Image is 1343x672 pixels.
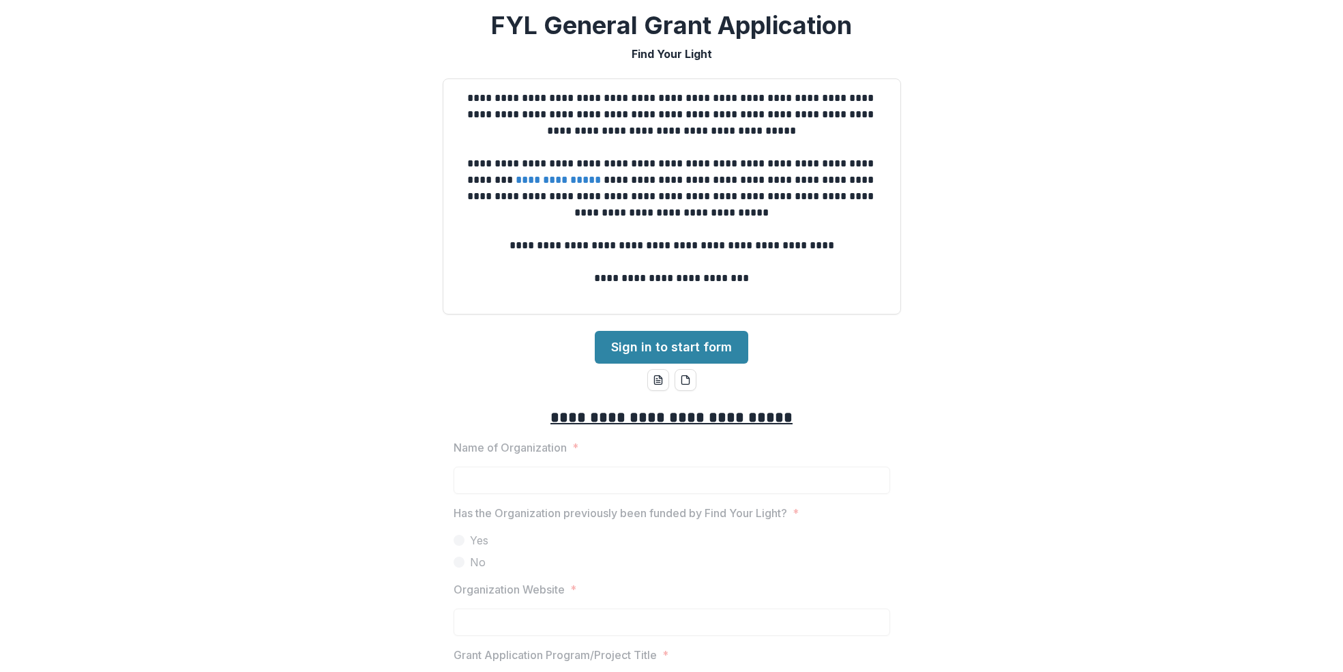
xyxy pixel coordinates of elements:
[454,505,787,521] p: Has the Organization previously been funded by Find Your Light?
[647,369,669,391] button: word-download
[491,11,852,40] h2: FYL General Grant Application
[454,439,567,456] p: Name of Organization
[454,647,657,663] p: Grant Application Program/Project Title
[675,369,696,391] button: pdf-download
[470,532,488,549] span: Yes
[454,581,565,598] p: Organization Website
[595,331,748,364] a: Sign in to start form
[470,554,486,570] span: No
[632,46,712,62] p: Find Your Light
